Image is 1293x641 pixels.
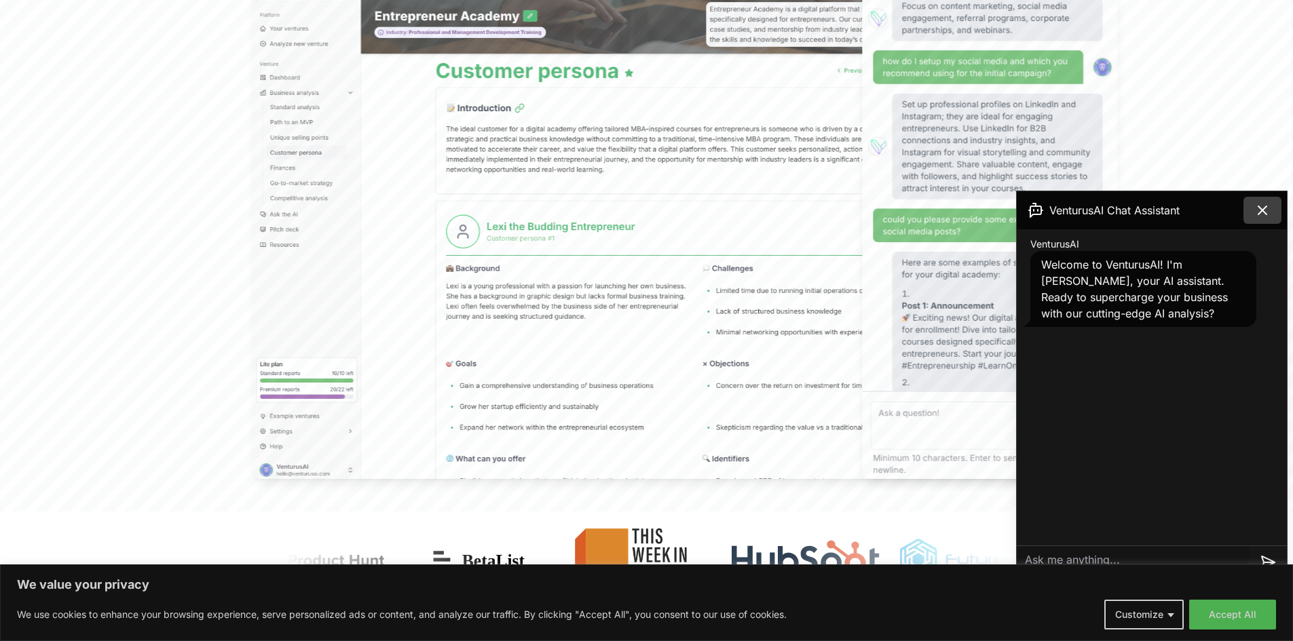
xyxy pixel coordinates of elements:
[1030,237,1079,251] span: VenturusAI
[1041,258,1228,320] span: Welcome to VenturusAI! I'm [PERSON_NAME], your AI assistant. Ready to supercharge your business w...
[17,606,787,623] p: We use cookies to enhance your browsing experience, serve personalized ads or content, and analyz...
[1104,600,1184,629] button: Customize
[731,540,880,581] img: Hubspot
[422,540,544,581] img: Betalist
[891,517,1064,604] img: Futuretools
[555,517,721,604] img: This Week in Startups
[1189,600,1276,629] button: Accept All
[17,577,1276,593] p: We value your privacy
[1049,202,1180,218] span: VenturusAI Chat Assistant
[218,517,411,604] img: Product Hunt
